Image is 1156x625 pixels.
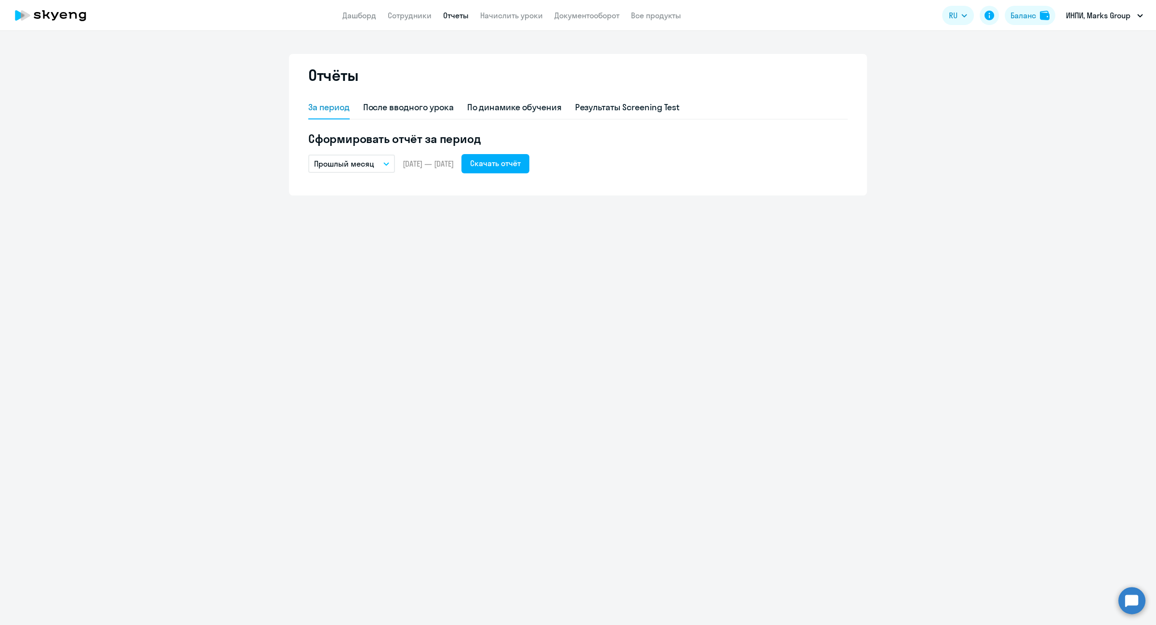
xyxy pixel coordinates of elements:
a: Все продукты [631,11,681,20]
button: Скачать отчёт [461,154,529,173]
a: Отчеты [443,11,469,20]
div: По динамике обучения [467,101,562,114]
button: RU [942,6,974,25]
div: После вводного урока [363,101,454,114]
button: Прошлый месяц [308,155,395,173]
h2: Отчёты [308,65,358,85]
a: Дашборд [342,11,376,20]
div: Результаты Screening Test [575,101,680,114]
div: Скачать отчёт [470,157,521,169]
p: ИНПИ, Marks Group [1066,10,1130,21]
a: Сотрудники [388,11,432,20]
p: Прошлый месяц [314,158,374,169]
a: Документооборот [554,11,619,20]
button: ИНПИ, Marks Group [1061,4,1148,27]
a: Начислить уроки [480,11,543,20]
span: [DATE] — [DATE] [403,158,454,169]
h5: Сформировать отчёт за период [308,131,848,146]
div: За период [308,101,350,114]
div: Баланс [1011,10,1036,21]
button: Балансbalance [1005,6,1055,25]
img: balance [1040,11,1050,20]
span: RU [949,10,958,21]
